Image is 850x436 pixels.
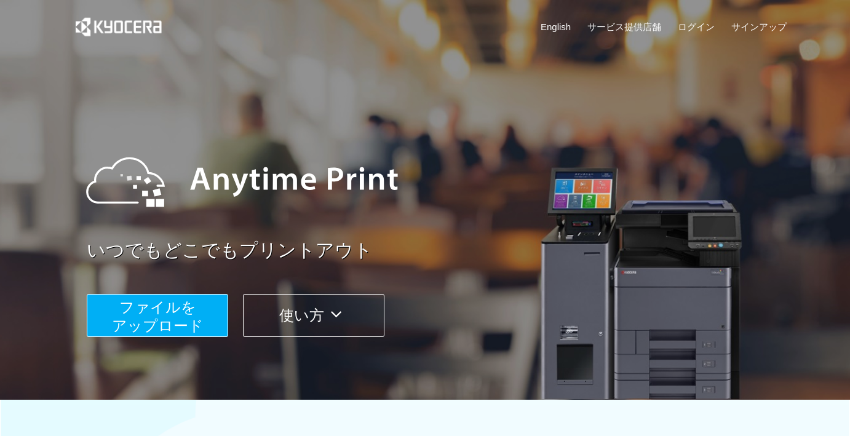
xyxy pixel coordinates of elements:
[87,237,794,264] a: いつでもどこでもプリントアウト
[587,20,661,33] a: サービス提供店舗
[112,299,204,334] span: ファイルを ​​アップロード
[541,20,571,33] a: English
[731,20,787,33] a: サインアップ
[87,294,228,337] button: ファイルを​​アップロード
[243,294,384,337] button: 使い方
[678,20,715,33] a: ログイン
